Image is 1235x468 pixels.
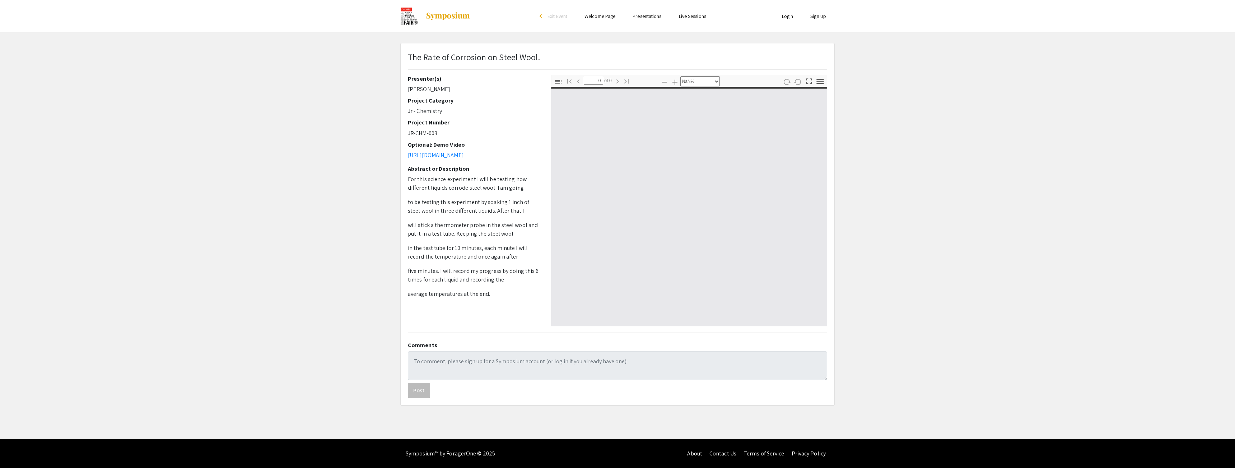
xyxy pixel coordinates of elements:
[540,14,544,18] div: arrow_back_ios
[633,13,661,19] a: Presentations
[572,76,584,86] button: Previous Page
[408,244,540,261] p: in the test tube for 10 minutes, each minute I will record the temperature and once again after
[680,76,720,86] select: Zoom
[408,267,540,284] p: five minutes. I will record my progress by doing this 6 times for each liquid and recording the
[620,76,633,86] button: Go to Last Page
[408,119,540,126] h2: Project Number
[400,7,418,25] img: The 2023 CoorsTek Denver Metro Regional Science and Engineering Fair!
[792,76,804,87] button: Rotate Counterclockwise
[792,450,826,457] a: Privacy Policy
[669,76,681,87] button: Zoom In
[408,342,827,349] h2: Comments
[408,151,464,159] a: [URL][DOMAIN_NAME]
[425,12,470,20] img: Symposium by ForagerOne
[552,76,564,87] button: Toggle Sidebar
[408,198,540,215] p: to be testing this experiment by soaking 1 inch of steel wool in three different liquids. After t...
[408,141,540,148] h2: Optional: Demo Video
[408,107,540,115] p: Jr - Chemistry
[709,450,736,457] a: Contact Us
[400,7,470,25] a: The 2023 CoorsTek Denver Metro Regional Science and Engineering Fair!
[406,439,495,468] div: Symposium™ by ForagerOne © 2025
[679,13,706,19] a: Live Sessions
[408,85,540,94] p: [PERSON_NAME]
[408,383,430,398] button: Post
[408,165,540,172] h2: Abstract or Description
[547,13,567,19] span: Exit Event
[408,129,540,138] p: JR-CHM-003
[611,76,624,86] button: Next Page
[603,77,612,85] span: of 0
[810,13,826,19] a: Sign Up
[814,76,826,87] button: Tools
[408,51,540,63] p: The Rate of Corrosion on Steel Wool.
[563,76,575,86] button: Go to First Page
[584,77,603,85] input: Page
[408,75,540,82] h2: Presenter(s)
[408,221,540,238] p: will stick a thermometer probe in the steel wool and put it in a test tube. Keeping the steel wool
[408,290,540,298] p: average temperatures at the end.
[5,436,31,463] iframe: Chat
[408,175,540,192] p: For this science experiment I will be testing how different liquids corrode steel wool. I am going
[584,13,615,19] a: Welcome Page
[744,450,784,457] a: Terms of Service
[658,76,670,87] button: Zoom Out
[803,75,815,86] button: Switch to Presentation Mode
[687,450,702,457] a: About
[782,13,793,19] a: Login
[781,76,793,87] button: Rotate Clockwise
[408,97,540,104] h2: Project Category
